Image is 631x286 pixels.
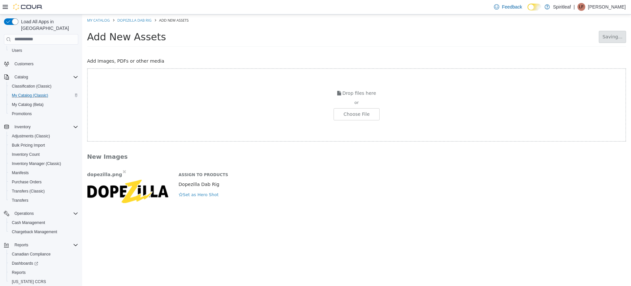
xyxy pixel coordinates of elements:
[9,219,48,227] a: Cash Management
[9,92,51,99] a: My Catalog (Classic)
[12,229,57,235] span: Chargeback Management
[1,72,81,82] button: Catalog
[7,227,81,236] button: Chargeback Management
[9,110,35,118] a: Promotions
[9,187,47,195] a: Transfers (Classic)
[9,47,25,54] a: Users
[12,189,45,194] span: Transfers (Classic)
[9,110,78,118] span: Promotions
[7,250,81,259] button: Canadian Compliance
[9,259,78,267] span: Dashboards
[9,228,78,236] span: Chargeback Management
[7,259,81,268] a: Dashboards
[12,261,38,266] span: Dashboards
[9,82,78,90] span: Classification (Classic)
[527,4,541,10] input: Dark Mode
[14,61,34,67] span: Customers
[12,60,36,68] a: Customers
[6,75,543,83] p: Drop files here
[35,3,69,8] a: Dopezilla Dab Rig
[14,242,28,248] span: Reports
[7,109,81,118] button: Promotions
[9,101,78,109] span: My Catalog (Beta)
[491,0,525,13] a: Feedback
[517,16,544,29] button: Saving...
[7,218,81,227] button: Cash Management
[553,3,571,11] p: Spiritleaf
[9,101,46,109] a: My Catalog (Beta)
[502,4,522,10] span: Feedback
[9,132,78,140] span: Adjustments (Classic)
[5,157,40,163] span: dopezilla.png
[9,250,53,258] a: Canadian Compliance
[9,151,78,158] span: Inventory Count
[7,100,81,109] button: My Catalog (Beta)
[12,170,29,175] span: Manifests
[5,165,86,189] img: dopezilla.png
[12,73,78,81] span: Catalog
[5,17,84,28] span: Add New Assets
[12,111,32,116] span: Promotions
[9,92,78,99] span: My Catalog (Classic)
[9,151,42,158] a: Inventory Count
[9,278,78,286] span: Washington CCRS
[12,279,46,284] span: [US_STATE] CCRS
[12,220,45,225] span: Cash Management
[12,210,78,217] span: Operations
[9,250,78,258] span: Canadian Compliance
[12,198,28,203] span: Transfers
[14,74,28,80] span: Catalog
[9,228,60,236] a: Chargeback Management
[12,123,33,131] button: Inventory
[9,219,78,227] span: Cash Management
[13,4,43,10] img: Cova
[12,133,50,139] span: Adjustments (Classic)
[9,178,78,186] span: Purchase Orders
[9,82,54,90] a: Classification (Classic)
[40,153,44,161] button: Remove asset
[18,18,78,31] span: Load All Apps in [GEOGRAPHIC_DATA]
[12,270,26,275] span: Reports
[9,160,64,168] a: Inventory Manager (Classic)
[12,48,22,53] span: Users
[7,159,81,168] button: Inventory Manager (Classic)
[12,93,48,98] span: My Catalog (Classic)
[12,241,78,249] span: Reports
[12,73,31,81] button: Catalog
[9,141,48,149] a: Bulk Pricing Import
[7,82,81,91] button: Classification (Classic)
[588,3,626,11] p: [PERSON_NAME]
[9,196,78,204] span: Transfers
[7,141,81,150] button: Bulk Pricing Import
[9,278,49,286] a: [US_STATE] CCRS
[9,132,53,140] a: Adjustments (Classic)
[96,167,544,174] p: Dopezilla Dab Rig
[9,187,78,195] span: Transfers (Classic)
[12,241,31,249] button: Reports
[9,47,78,54] span: Users
[9,169,78,177] span: Manifests
[12,143,45,148] span: Bulk Pricing Import
[9,169,31,177] a: Manifests
[7,196,81,205] button: Transfers
[7,187,81,196] button: Transfers (Classic)
[9,269,78,276] span: Reports
[1,240,81,250] button: Reports
[12,60,78,68] span: Customers
[14,124,31,130] span: Inventory
[1,59,81,69] button: Customers
[7,150,81,159] button: Inventory Count
[5,165,86,189] button: Preview
[6,85,543,92] div: or
[9,178,44,186] a: Purchase Orders
[12,179,42,185] span: Purchase Orders
[96,177,137,184] button: Set as Hero Shot
[12,152,40,157] span: Inventory Count
[7,132,81,141] button: Adjustments (Classic)
[12,102,44,107] span: My Catalog (Beta)
[9,160,78,168] span: Inventory Manager (Classic)
[12,123,78,131] span: Inventory
[7,46,81,55] button: Users
[12,161,61,166] span: Inventory Manager (Classic)
[1,209,81,218] button: Operations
